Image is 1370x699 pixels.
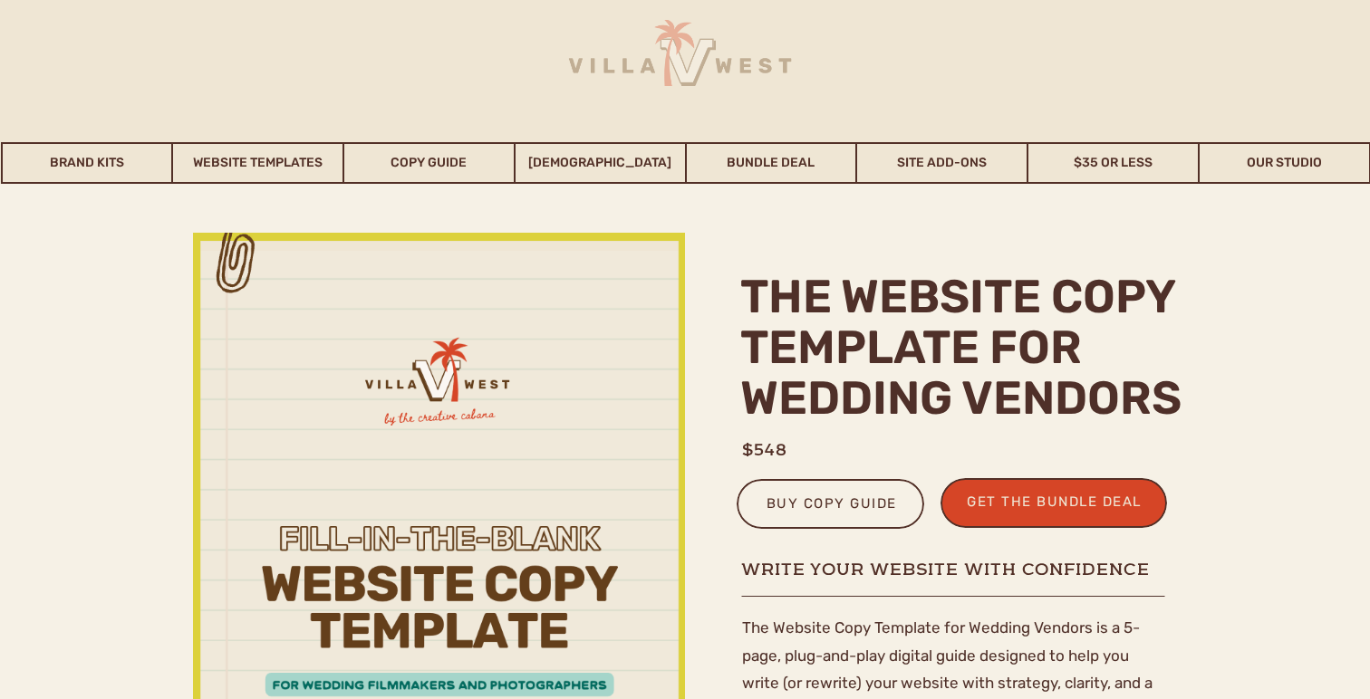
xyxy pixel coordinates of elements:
h1: Write Your Website With Confidence [741,559,1172,606]
a: $35 or Less [1028,142,1198,184]
h2: The Website Copy Template for Wedding Vendors [740,272,1299,420]
a: Our Studio [1200,142,1369,184]
a: Site Add-Ons [857,142,1027,184]
a: Website Templates [173,142,342,184]
a: get the bundle deal [958,490,1151,520]
a: [DEMOGRAPHIC_DATA] [516,142,685,184]
a: buy copy guide [758,492,904,522]
a: Brand Kits [3,142,172,184]
a: Bundle Deal [687,142,856,184]
h1: $548 [742,438,839,461]
a: Copy Guide [344,142,514,184]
